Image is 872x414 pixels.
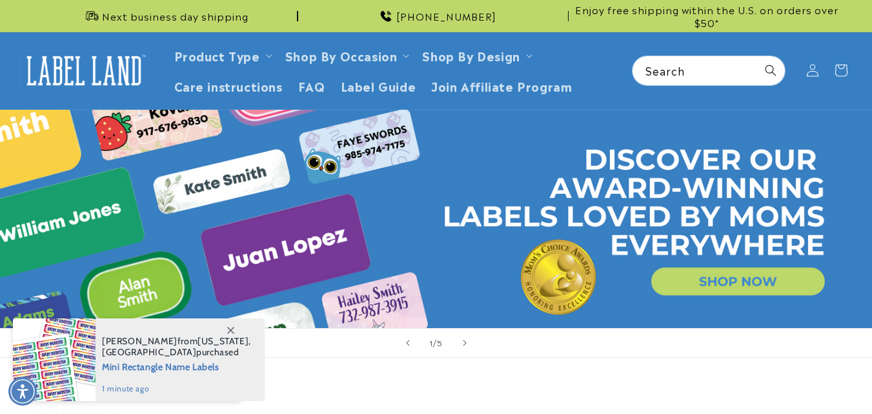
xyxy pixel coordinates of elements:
[102,10,248,23] span: Next business day shipping
[19,50,148,90] img: Label Land
[422,47,520,64] a: Shop By Design
[102,346,196,358] span: [GEOGRAPHIC_DATA]
[429,336,433,349] span: 1
[333,70,424,101] a: Label Guide
[341,78,416,93] span: Label Guide
[167,70,290,101] a: Care instructions
[743,358,859,401] iframe: Gorgias live chat messenger
[423,70,580,101] a: Join Affiliate Program
[431,78,572,93] span: Join Affiliate Program
[174,78,283,93] span: Care instructions
[451,329,479,357] button: Next slide
[8,377,37,406] div: Accessibility Menu
[290,70,333,101] a: FAQ
[414,40,537,70] summary: Shop By Design
[433,336,437,349] span: /
[167,40,278,70] summary: Product Type
[102,336,251,358] span: from , purchased
[437,336,443,349] span: 5
[394,329,422,357] button: Previous slide
[15,46,154,96] a: Label Land
[278,40,415,70] summary: Shop By Occasion
[298,78,325,93] span: FAQ
[285,48,398,63] span: Shop By Occasion
[198,335,248,347] span: [US_STATE]
[396,10,496,23] span: [PHONE_NUMBER]
[756,56,785,85] button: Search
[102,335,177,347] span: [PERSON_NAME]
[174,47,260,64] a: Product Type
[574,3,840,28] span: Enjoy free shipping within the U.S. on orders over $50*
